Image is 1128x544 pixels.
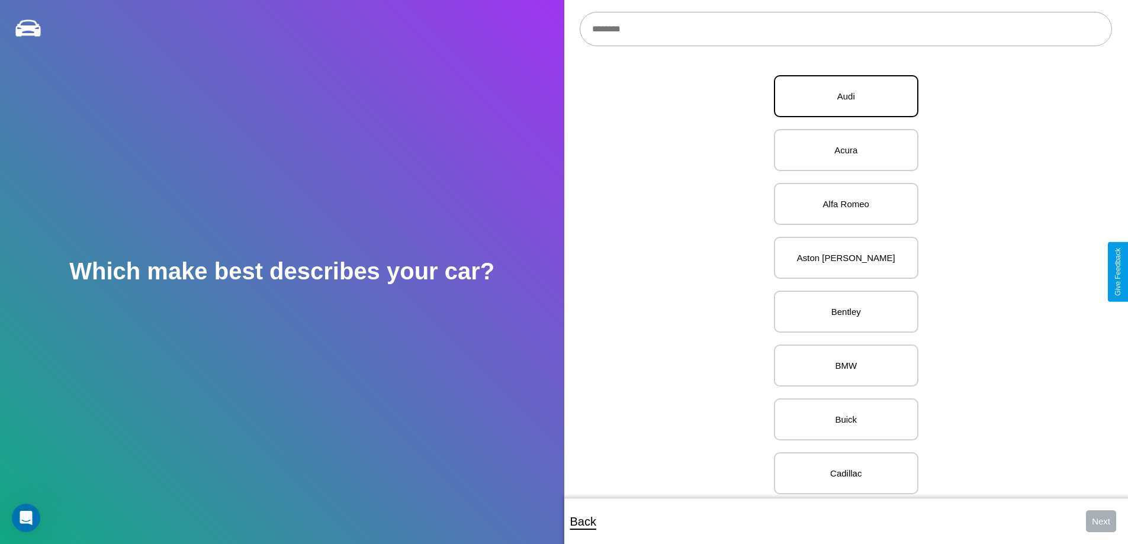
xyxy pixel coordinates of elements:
[787,88,905,104] p: Audi
[787,304,905,320] p: Bentley
[787,465,905,481] p: Cadillac
[1114,248,1122,296] div: Give Feedback
[787,411,905,427] p: Buick
[69,258,494,285] h2: Which make best describes your car?
[787,358,905,374] p: BMW
[12,504,40,532] iframe: Intercom live chat
[787,142,905,158] p: Acura
[787,196,905,212] p: Alfa Romeo
[1086,510,1116,532] button: Next
[570,511,596,532] p: Back
[787,250,905,266] p: Aston [PERSON_NAME]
